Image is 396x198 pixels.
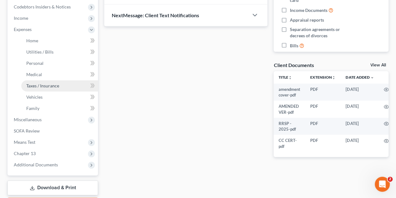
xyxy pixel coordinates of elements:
td: PDF [305,135,341,152]
span: Chapter 13 [14,151,36,156]
span: Medical [26,72,42,77]
a: Family [21,103,98,114]
span: Income Documents [290,7,327,13]
a: Titleunfold_more [279,75,292,80]
td: PDF [305,118,341,135]
td: CC CERT-pdf [274,135,305,152]
i: expand_more [370,76,374,80]
span: Means Test [14,139,35,145]
span: Miscellaneous [14,117,42,122]
span: Taxes / Insurance [26,83,59,88]
a: Personal [21,58,98,69]
span: Bills [290,43,298,49]
td: [DATE] [341,101,379,118]
td: [DATE] [341,135,379,152]
a: Download & Print [8,180,98,195]
td: [DATE] [341,84,379,101]
span: Separation agreements or decrees of divorces [290,26,354,39]
a: Date Added expand_more [346,75,374,80]
td: PDF [305,101,341,118]
iframe: Intercom live chat [375,177,390,192]
a: Extensionunfold_more [310,75,336,80]
span: Vehicles [26,94,43,100]
span: SOFA Review [14,128,40,133]
span: Additional Documents [14,162,58,167]
span: NextMessage: Client Text Notifications [112,12,199,18]
i: unfold_more [332,76,336,80]
td: [DATE] [341,118,379,135]
span: Home [26,38,38,43]
span: Utilities / Bills [26,49,54,55]
span: Codebtors Insiders & Notices [14,4,71,9]
span: Expenses [14,27,32,32]
td: PDF [305,84,341,101]
a: Vehicles [21,91,98,103]
a: Taxes / Insurance [21,80,98,91]
td: RRSP - 2025-pdf [274,118,305,135]
a: Home [21,35,98,46]
a: Medical [21,69,98,80]
span: Income [14,15,28,21]
a: View All [370,63,386,67]
i: unfold_more [288,76,292,80]
a: SOFA Review [9,125,98,137]
td: AMENDED VER-pdf [274,101,305,118]
a: Utilities / Bills [21,46,98,58]
div: Client Documents [274,62,314,68]
span: Family [26,106,39,111]
span: Appraisal reports [290,17,324,23]
td: amendment cover-pdf [274,84,305,101]
span: Personal [26,60,44,66]
span: 2 [388,177,393,182]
